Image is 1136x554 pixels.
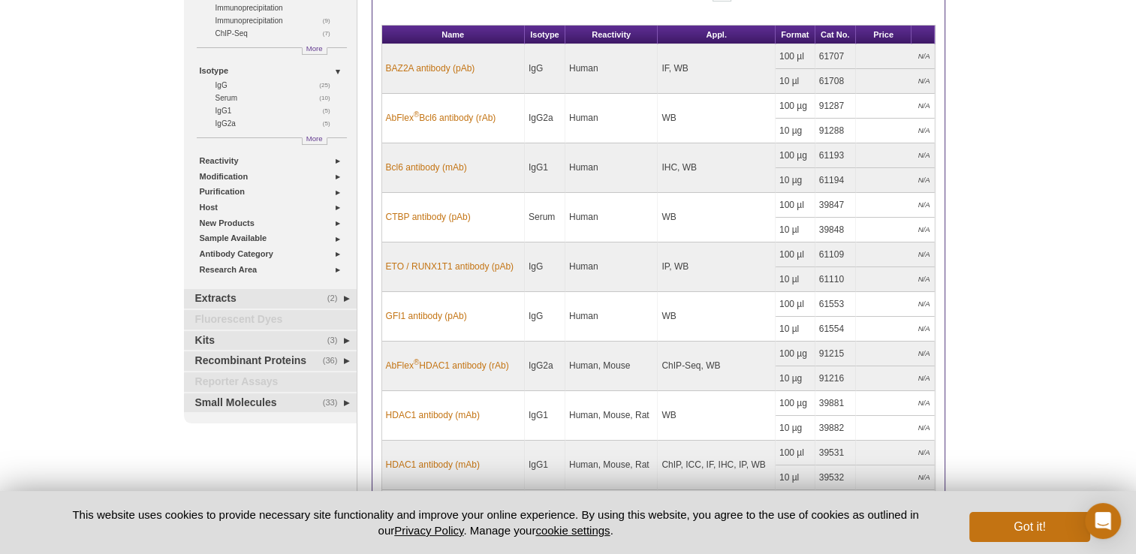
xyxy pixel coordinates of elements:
[525,342,565,391] td: IgG2a
[815,366,856,391] td: 91216
[1085,503,1121,539] div: Open Intercom Messenger
[815,119,856,143] td: 91288
[200,215,348,231] a: New Products
[215,79,339,92] a: (25)IgG
[323,27,339,40] span: (7)
[856,242,935,267] td: N/A
[565,193,658,242] td: Human
[856,441,935,465] td: N/A
[856,218,935,242] td: N/A
[323,104,339,117] span: (5)
[856,342,935,366] td: N/A
[815,218,856,242] td: 39848
[815,168,856,193] td: 61194
[319,79,338,92] span: (25)
[184,393,357,413] a: (33)Small Molecules
[776,242,815,267] td: 100 µl
[776,168,815,193] td: 10 µg
[319,92,338,104] span: (10)
[856,366,935,391] td: N/A
[323,14,339,27] span: (9)
[856,416,935,441] td: N/A
[856,69,935,94] td: N/A
[382,26,525,44] th: Name
[394,524,463,537] a: Privacy Policy
[565,391,658,441] td: Human, Mouse, Rat
[565,342,658,391] td: Human, Mouse
[856,143,935,168] td: N/A
[200,230,348,246] a: Sample Available
[815,94,856,119] td: 91287
[184,310,357,330] a: Fluorescent Dyes
[658,292,776,342] td: WB
[856,94,935,119] td: N/A
[47,507,945,538] p: This website uses cookies to provide necessary site functionality and improve your online experie...
[525,193,565,242] td: Serum
[856,119,935,143] td: N/A
[658,342,776,391] td: ChIP-Seq, WB
[323,117,339,130] span: (5)
[776,317,815,342] td: 10 µl
[525,490,565,515] td: IgG
[215,92,339,104] a: (10)Serum
[323,351,346,371] span: (36)
[856,465,935,490] td: N/A
[565,490,658,515] td: Human, Mouse, Rat
[815,267,856,292] td: 61110
[776,465,815,490] td: 10 µl
[815,416,856,441] td: 39882
[525,292,565,342] td: IgG
[525,391,565,441] td: IgG1
[969,512,1089,542] button: Got it!
[200,262,348,278] a: Research Area
[658,44,776,94] td: IF, WB
[776,391,815,416] td: 100 µg
[815,143,856,168] td: 61193
[386,62,475,75] a: BAZ2A antibody (pAb)
[815,44,856,69] td: 61707
[815,391,856,416] td: 39881
[215,117,339,130] a: (5)IgG2a
[776,94,815,119] td: 100 µg
[302,137,327,145] a: More
[386,458,480,471] a: HDAC1 antibody (mAb)
[386,111,496,125] a: AbFlex®Bcl6 antibody (rAb)
[815,69,856,94] td: 61708
[856,317,935,342] td: N/A
[302,47,327,55] a: More
[306,42,323,55] span: More
[815,242,856,267] td: 61109
[525,44,565,94] td: IgG
[856,292,935,317] td: N/A
[565,26,658,44] th: Reactivity
[815,292,856,317] td: 61553
[776,26,815,44] th: Format
[306,132,323,145] span: More
[658,441,776,490] td: ChIP, ICC, IF, IHC, IP, WB
[200,63,348,79] a: Isotype
[856,267,935,292] td: N/A
[776,441,815,465] td: 100 µl
[776,119,815,143] td: 10 µg
[776,490,815,515] td: 100 µg
[414,110,419,119] sup: ®
[815,490,856,515] td: 40967
[184,289,357,309] a: (2)Extracts
[327,331,346,351] span: (3)
[856,490,935,515] td: N/A
[658,391,776,441] td: WB
[658,94,776,143] td: WB
[184,331,357,351] a: (3)Kits
[776,416,815,441] td: 10 µg
[386,408,480,422] a: HDAC1 antibody (mAb)
[856,168,935,193] td: N/A
[815,317,856,342] td: 61554
[565,292,658,342] td: Human
[658,143,776,193] td: IHC, WB
[565,441,658,490] td: Human, Mouse, Rat
[327,289,346,309] span: (2)
[200,200,348,215] a: Host
[658,26,776,44] th: Appl.
[386,260,514,273] a: ETO / RUNX1T1 antibody (pAb)
[565,94,658,143] td: Human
